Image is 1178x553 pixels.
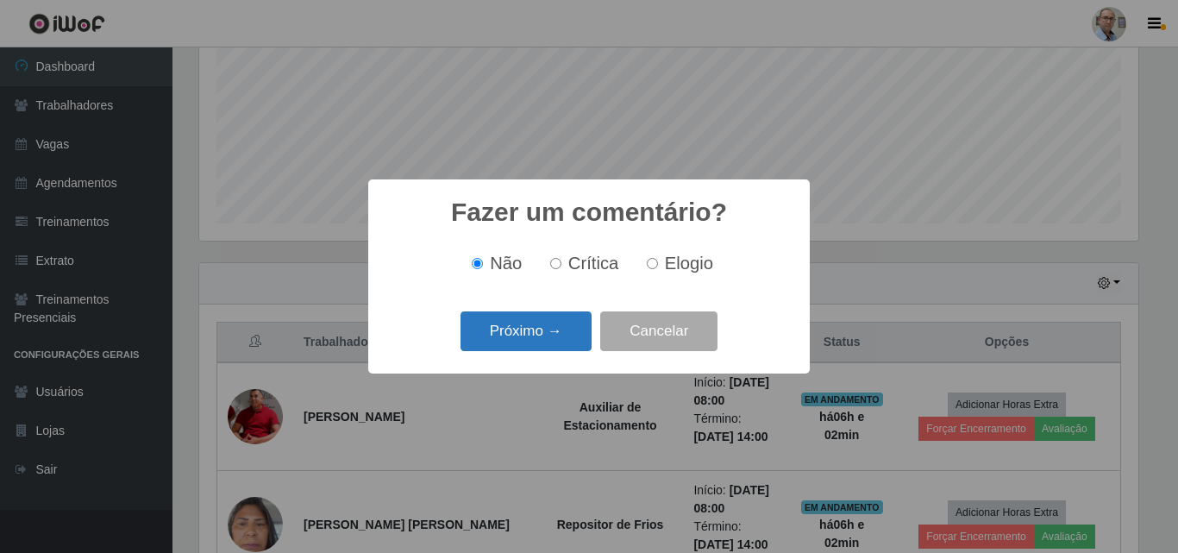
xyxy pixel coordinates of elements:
button: Próximo → [461,311,592,352]
span: Crítica [568,254,619,273]
h2: Fazer um comentário? [451,197,727,228]
span: Elogio [665,254,713,273]
input: Crítica [550,258,561,269]
input: Elogio [647,258,658,269]
button: Cancelar [600,311,717,352]
input: Não [472,258,483,269]
span: Não [490,254,522,273]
